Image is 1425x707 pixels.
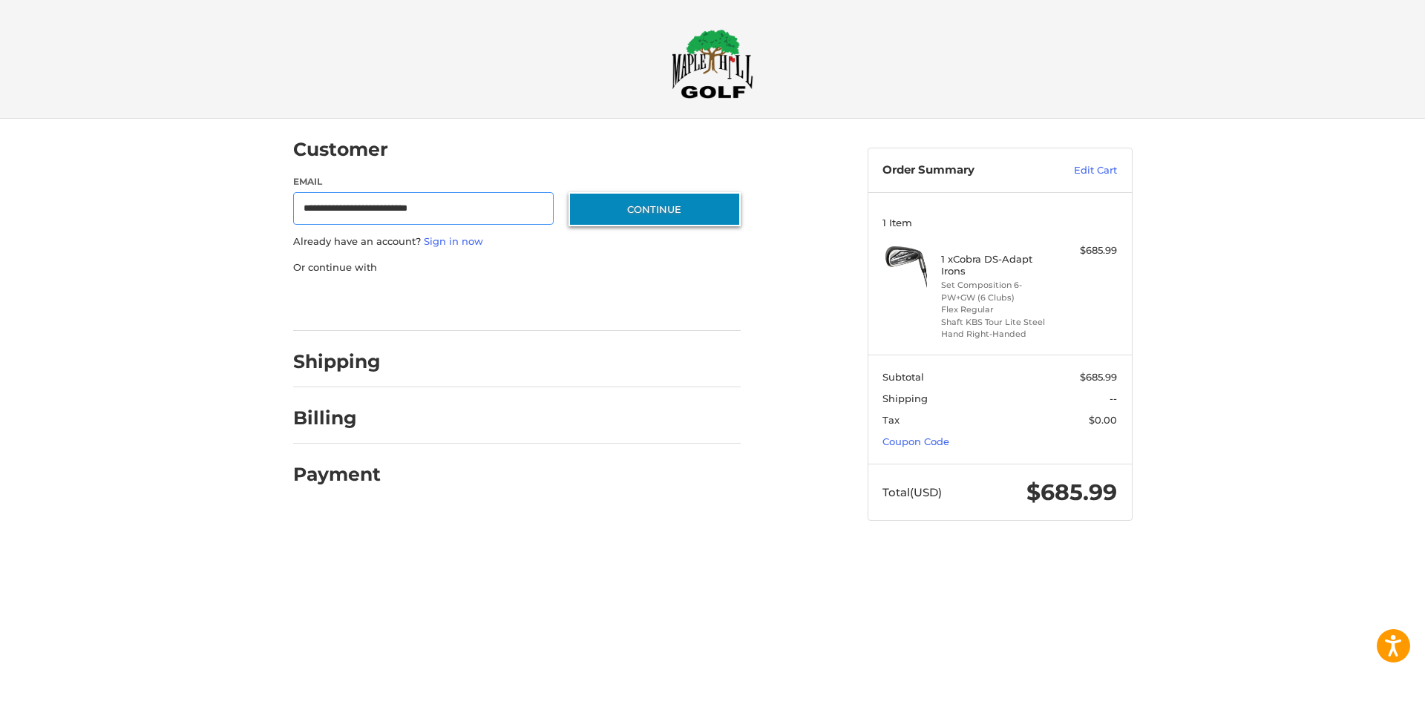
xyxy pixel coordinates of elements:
[293,407,380,430] h2: Billing
[882,392,928,404] span: Shipping
[293,138,388,161] h2: Customer
[672,29,753,99] img: Maple Hill Golf
[1042,163,1117,178] a: Edit Cart
[941,279,1055,303] li: Set Composition 6-PW+GW (6 Clubs)
[941,303,1055,316] li: Flex Regular
[882,414,900,426] span: Tax
[1110,392,1117,404] span: --
[540,289,651,316] iframe: PayPal-venmo
[1058,243,1117,258] div: $685.99
[941,328,1055,341] li: Hand Right-Handed
[1026,479,1117,506] span: $685.99
[1089,414,1117,426] span: $0.00
[569,192,741,226] button: Continue
[293,260,741,275] p: Or continue with
[288,289,399,316] iframe: PayPal-paypal
[941,316,1055,329] li: Shaft KBS Tour Lite Steel
[1303,667,1425,707] iframe: Google Customer Reviews
[882,163,1042,178] h3: Order Summary
[293,234,741,249] p: Already have an account?
[882,371,924,383] span: Subtotal
[424,235,483,247] a: Sign in now
[293,350,381,373] h2: Shipping
[293,175,554,188] label: Email
[882,485,942,499] span: Total (USD)
[882,217,1117,228] h3: 1 Item
[941,253,1055,277] h4: 1 x Cobra DS-Adapt Irons
[882,435,949,447] a: Coupon Code
[293,463,381,486] h2: Payment
[414,289,525,316] iframe: PayPal-paylater
[1080,371,1117,383] span: $685.99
